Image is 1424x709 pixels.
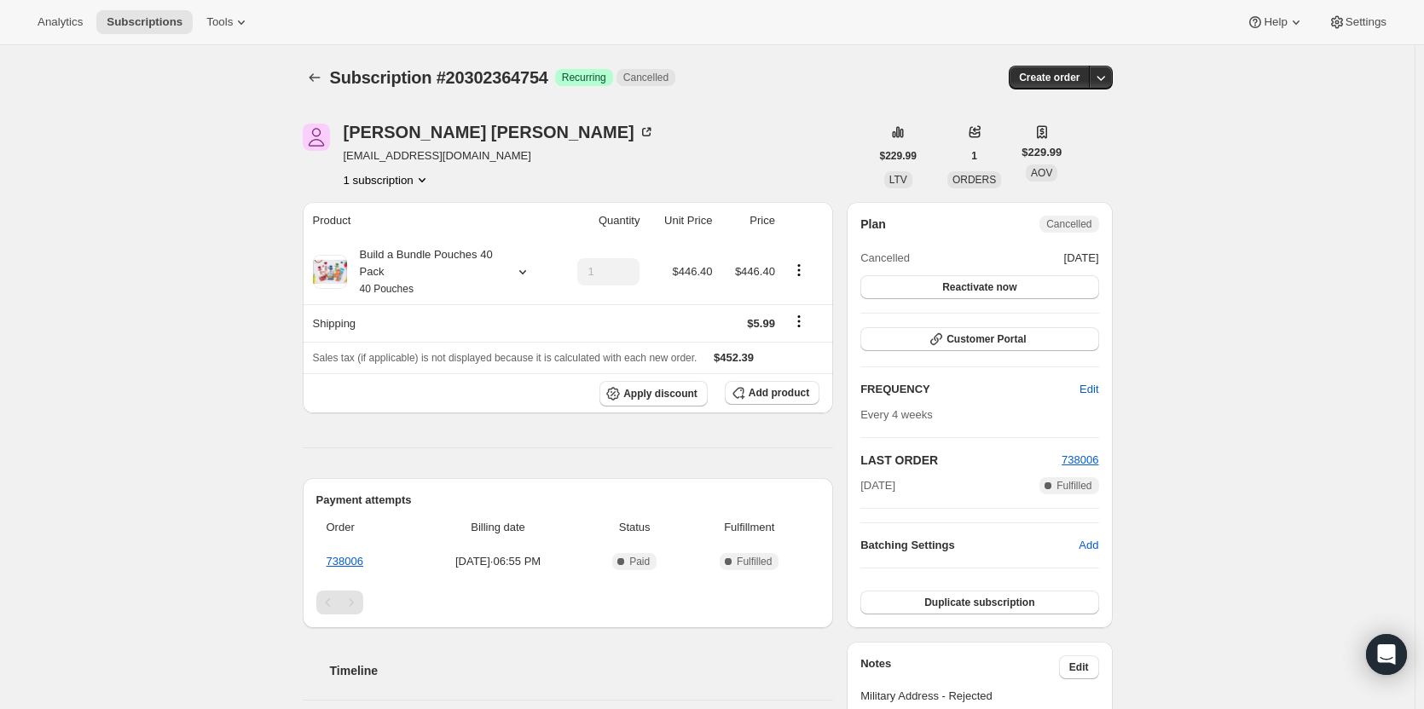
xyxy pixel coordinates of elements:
[645,202,717,239] th: Unit Price
[735,265,775,278] span: $446.40
[717,202,779,239] th: Price
[1056,479,1091,493] span: Fulfilled
[860,408,933,421] span: Every 4 weeks
[860,655,1059,679] h3: Notes
[1069,376,1109,403] button: Edit
[889,174,907,186] span: LTV
[1064,250,1099,267] span: [DATE]
[344,147,655,164] span: [EMAIL_ADDRESS][DOMAIN_NAME]
[860,327,1098,351] button: Customer Portal
[870,144,927,168] button: $229.99
[1031,167,1052,179] span: AOV
[303,66,327,89] button: Subscriptions
[206,15,233,29] span: Tools
[1068,532,1109,559] button: Add
[971,149,977,163] span: 1
[316,591,820,614] nav: Pagination
[316,492,820,509] h2: Payment attempts
[38,15,83,29] span: Analytics
[599,381,708,406] button: Apply discount
[747,317,775,330] span: $5.99
[196,10,260,34] button: Tools
[942,280,1016,294] span: Reactivate now
[313,352,698,364] span: Sales tax (if applicable) is not displayed because it is calculated with each new order.
[107,15,182,29] span: Subscriptions
[303,124,330,151] span: Krystal Jankowski
[330,662,834,679] h2: Timeline
[880,149,917,163] span: $229.99
[344,124,655,141] div: [PERSON_NAME] [PERSON_NAME]
[737,555,772,568] span: Fulfilled
[860,537,1079,554] h6: Batching Settings
[785,312,813,331] button: Shipping actions
[1062,453,1098,466] a: 738006
[360,283,414,295] small: 40 Pouches
[303,202,555,239] th: Product
[860,452,1062,469] h2: LAST ORDER
[1062,452,1098,469] button: 738006
[1080,381,1098,398] span: Edit
[952,174,996,186] span: ORDERS
[860,216,886,233] h2: Plan
[1069,660,1089,674] span: Edit
[330,68,548,87] span: Subscription #20302364754
[749,386,809,400] span: Add product
[1236,10,1314,34] button: Help
[860,477,895,494] span: [DATE]
[1264,15,1287,29] span: Help
[860,381,1080,398] h2: FREQUENCY
[416,553,580,570] span: [DATE] · 06:55 PM
[623,71,669,84] span: Cancelled
[562,71,606,84] span: Recurring
[860,275,1098,299] button: Reactivate now
[961,144,987,168] button: 1
[27,10,93,34] button: Analytics
[96,10,193,34] button: Subscriptions
[555,202,645,239] th: Quantity
[714,351,754,364] span: $452.39
[303,304,555,342] th: Shipping
[725,381,819,405] button: Add product
[1022,144,1062,161] span: $229.99
[623,387,698,401] span: Apply discount
[1009,66,1090,89] button: Create order
[946,332,1026,346] span: Customer Portal
[1346,15,1386,29] span: Settings
[1059,655,1099,679] button: Edit
[860,688,1098,705] span: Military Address - Rejected
[1318,10,1397,34] button: Settings
[327,555,363,568] a: 738006
[590,519,679,536] span: Status
[1079,537,1098,554] span: Add
[672,265,712,278] span: $446.40
[347,246,501,297] div: Build a Bundle Pouches 40 Pack
[629,555,650,568] span: Paid
[1046,217,1091,231] span: Cancelled
[689,519,809,536] span: Fulfillment
[416,519,580,536] span: Billing date
[1366,634,1407,675] div: Open Intercom Messenger
[924,596,1034,609] span: Duplicate subscription
[344,171,431,188] button: Product actions
[860,250,910,267] span: Cancelled
[860,591,1098,614] button: Duplicate subscription
[1019,71,1080,84] span: Create order
[316,509,412,546] th: Order
[785,261,813,280] button: Product actions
